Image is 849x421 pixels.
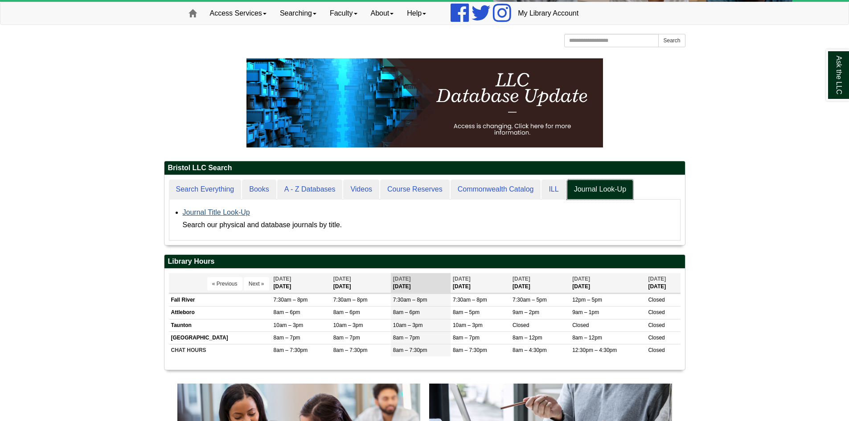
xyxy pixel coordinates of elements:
a: Journal Look-Up [567,180,633,200]
span: 9am – 1pm [572,309,599,315]
a: Videos [343,180,379,200]
a: A - Z Databases [277,180,343,200]
button: Next » [244,277,269,290]
a: My Library Account [511,2,585,25]
td: [GEOGRAPHIC_DATA] [169,331,271,344]
span: 8am – 7:30pm [274,347,308,353]
span: [DATE] [274,276,291,282]
span: [DATE] [648,276,666,282]
span: [DATE] [453,276,471,282]
div: Search our physical and database journals by title. [183,219,676,231]
span: 8am – 7pm [393,335,420,341]
a: Commonwealth Catalog [451,180,541,200]
span: 10am – 3pm [393,322,423,328]
th: [DATE] [646,273,680,293]
a: ILL [541,180,566,200]
span: [DATE] [333,276,351,282]
span: 8am – 7:30pm [393,347,427,353]
span: 8am – 12pm [513,335,542,341]
td: CHAT HOURS [169,344,271,356]
span: Closed [648,347,664,353]
span: [DATE] [513,276,530,282]
span: 8am – 7pm [274,335,300,341]
span: 7:30am – 8pm [393,297,427,303]
span: Closed [572,322,589,328]
span: 8am – 5pm [453,309,480,315]
span: 8am – 4:30pm [513,347,547,353]
span: 10am – 3pm [274,322,304,328]
span: Closed [648,322,664,328]
h2: Bristol LLC Search [164,161,685,175]
span: 7:30am – 5pm [513,297,547,303]
span: 8am – 6pm [333,309,360,315]
span: Closed [513,322,529,328]
span: 8am – 6pm [274,309,300,315]
span: 10am – 3pm [333,322,363,328]
span: [DATE] [393,276,411,282]
a: Journal Title Look-Up [183,208,250,216]
th: [DATE] [510,273,570,293]
span: 9am – 2pm [513,309,539,315]
span: 8am – 7pm [453,335,480,341]
th: [DATE] [391,273,451,293]
span: [DATE] [572,276,590,282]
a: About [364,2,401,25]
a: Books [242,180,276,200]
a: Help [400,2,433,25]
th: [DATE] [451,273,510,293]
a: Faculty [323,2,364,25]
button: Search [658,34,685,47]
td: Taunton [169,319,271,331]
span: 8am – 7:30pm [453,347,487,353]
span: 10am – 3pm [453,322,483,328]
span: Closed [648,309,664,315]
a: Searching [273,2,323,25]
a: Access Services [203,2,273,25]
span: 12pm – 5pm [572,297,602,303]
th: [DATE] [271,273,331,293]
td: Fall River [169,294,271,307]
td: Attleboro [169,307,271,319]
img: HTML tutorial [246,58,603,147]
span: 7:30am – 8pm [453,297,487,303]
span: 8am – 6pm [393,309,420,315]
span: 8am – 7:30pm [333,347,368,353]
span: 12:30pm – 4:30pm [572,347,617,353]
a: Course Reserves [380,180,450,200]
span: 7:30am – 8pm [333,297,368,303]
button: « Previous [207,277,242,290]
th: [DATE] [331,273,391,293]
span: 7:30am – 8pm [274,297,308,303]
h2: Library Hours [164,255,685,269]
span: Closed [648,297,664,303]
th: [DATE] [570,273,646,293]
a: Search Everything [169,180,242,200]
span: 8am – 7pm [333,335,360,341]
span: 8am – 12pm [572,335,602,341]
span: Closed [648,335,664,341]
